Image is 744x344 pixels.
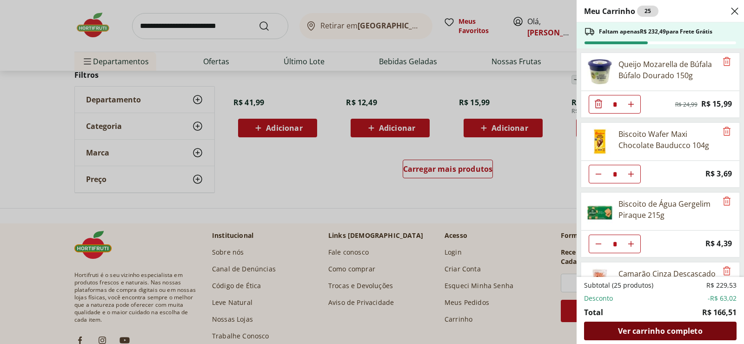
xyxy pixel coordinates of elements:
[584,294,613,303] span: Desconto
[584,6,658,17] h2: Meu Carrinho
[608,95,622,113] input: Quantidade Atual
[622,165,640,183] button: Aumentar Quantidade
[587,198,613,224] img: Principal
[705,168,732,180] span: R$ 3,69
[721,196,732,207] button: Remove
[706,281,737,290] span: R$ 229,53
[701,98,732,110] span: R$ 15,99
[622,235,640,253] button: Aumentar Quantidade
[589,165,608,183] button: Diminuir Quantidade
[622,95,640,114] button: Aumentar Quantidade
[608,235,622,253] input: Quantidade Atual
[637,6,658,17] div: 25
[721,126,732,137] button: Remove
[608,165,622,183] input: Quantidade Atual
[584,322,737,340] a: Ver carrinho completo
[721,56,732,67] button: Remove
[721,266,732,277] button: Remove
[618,327,702,335] span: Ver carrinho completo
[702,307,737,318] span: R$ 166,51
[584,307,603,318] span: Total
[589,95,608,114] button: Diminuir Quantidade
[618,59,717,81] div: Queijo Mozarella de Búfala Búfalo Dourado 150g
[599,28,712,35] span: Faltam apenas R$ 232,49 para Frete Grátis
[708,294,737,303] span: -R$ 63,02
[587,59,613,85] img: Queijo Mozarella de Búfala Búfalo Dourado 150g
[675,101,697,108] span: R$ 24,99
[589,235,608,253] button: Diminuir Quantidade
[618,128,717,151] div: Biscoito Wafer Maxi Chocolate Bauducco 104g
[705,237,732,250] span: R$ 4,39
[618,198,717,221] div: Biscoito de Água Gergelim Piraque 215g
[618,268,717,290] div: Camarão Cinza Descascado 70/105 Congelado Frescatto 400g
[584,281,653,290] span: Subtotal (25 produtos)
